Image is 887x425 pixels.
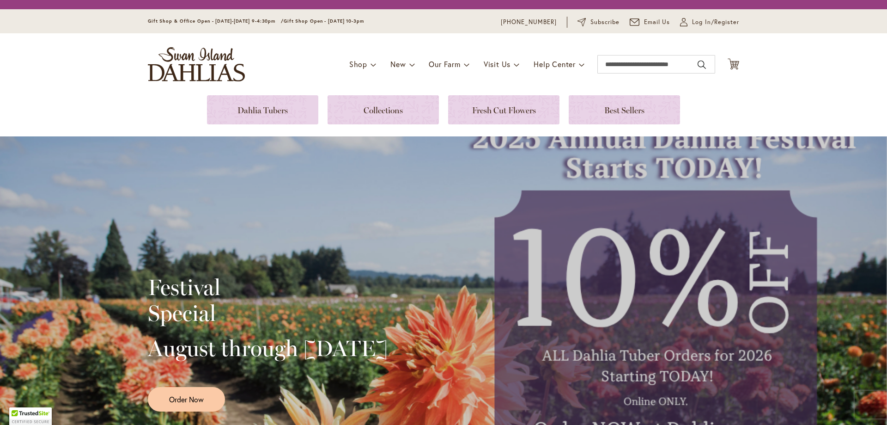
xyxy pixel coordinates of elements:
[148,18,284,24] span: Gift Shop & Office Open - [DATE]-[DATE] 9-4:30pm /
[534,59,576,69] span: Help Center
[501,18,557,27] a: [PHONE_NUMBER]
[680,18,739,27] a: Log In/Register
[349,59,367,69] span: Shop
[577,18,620,27] a: Subscribe
[644,18,670,27] span: Email Us
[390,59,406,69] span: New
[169,394,204,405] span: Order Now
[148,274,388,326] h2: Festival Special
[630,18,670,27] a: Email Us
[284,18,364,24] span: Gift Shop Open - [DATE] 10-3pm
[692,18,739,27] span: Log In/Register
[429,59,460,69] span: Our Farm
[590,18,620,27] span: Subscribe
[148,47,245,81] a: store logo
[9,407,52,425] div: TrustedSite Certified
[484,59,510,69] span: Visit Us
[148,387,225,412] a: Order Now
[148,335,388,361] h2: August through [DATE]
[698,57,706,72] button: Search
